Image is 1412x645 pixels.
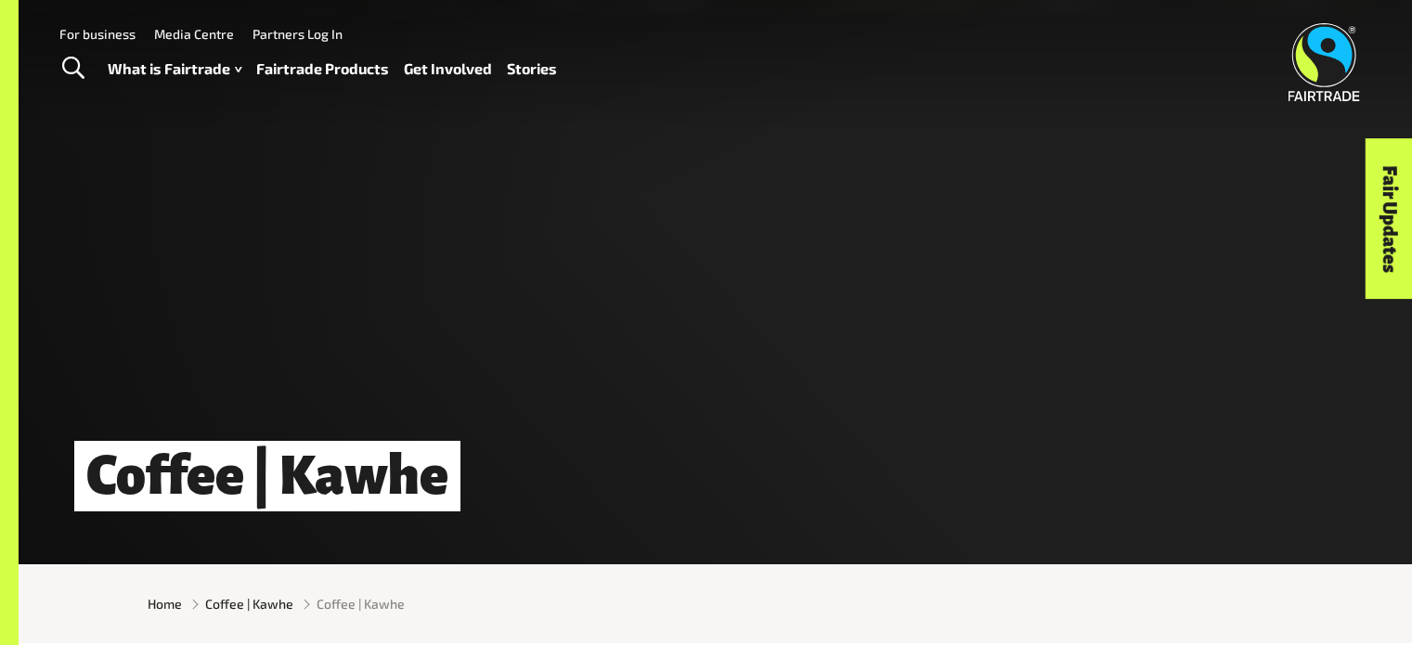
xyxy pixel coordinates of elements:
[404,56,492,83] a: Get Involved
[317,594,405,613] span: Coffee | Kawhe
[50,45,96,92] a: Toggle Search
[59,26,136,42] a: For business
[1289,23,1360,101] img: Fairtrade Australia New Zealand logo
[253,26,343,42] a: Partners Log In
[154,26,234,42] a: Media Centre
[74,441,460,512] h1: Coffee | Kawhe
[148,594,182,613] a: Home
[108,56,241,83] a: What is Fairtrade
[507,56,557,83] a: Stories
[205,594,293,613] a: Coffee | Kawhe
[256,56,389,83] a: Fairtrade Products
